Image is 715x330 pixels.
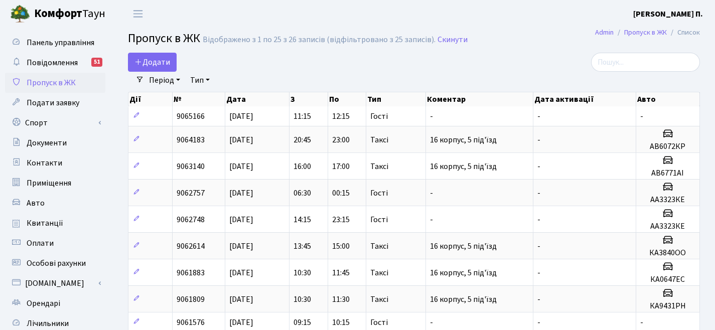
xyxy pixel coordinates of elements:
[633,9,703,20] b: [PERSON_NAME] П.
[633,8,703,20] a: [PERSON_NAME] П.
[430,111,433,122] span: -
[5,273,105,293] a: [DOMAIN_NAME]
[294,111,311,122] span: 11:15
[537,317,540,328] span: -
[640,317,643,328] span: -
[27,157,62,169] span: Контакти
[537,294,540,305] span: -
[640,142,695,151] h5: АВ6072КР
[640,169,695,178] h5: АВ6771АІ
[537,111,540,122] span: -
[186,72,214,89] a: Тип
[332,241,350,252] span: 15:00
[537,161,540,172] span: -
[640,301,695,311] h5: КА9431PH
[366,92,426,106] th: Тип
[537,214,540,225] span: -
[229,214,253,225] span: [DATE]
[5,293,105,313] a: Орендарі
[203,35,436,45] div: Відображено з 1 по 25 з 26 записів (відфільтровано з 25 записів).
[27,57,78,68] span: Повідомлення
[173,92,225,106] th: №
[177,267,205,278] span: 9061883
[328,92,366,106] th: По
[640,195,695,205] h5: АА3323КЕ
[332,267,350,278] span: 11:45
[5,153,105,173] a: Контакти
[229,317,253,328] span: [DATE]
[177,188,205,199] span: 9062757
[294,161,311,172] span: 16:00
[294,188,311,199] span: 06:30
[370,136,388,144] span: Таксі
[370,242,388,250] span: Таксі
[27,137,67,148] span: Документи
[229,294,253,305] span: [DATE]
[5,73,105,93] a: Пропуск в ЖК
[5,33,105,53] a: Панель управління
[332,188,350,199] span: 00:15
[34,6,105,23] span: Таун
[430,161,497,172] span: 16 корпус, 5 під'їзд
[5,53,105,73] a: Повідомлення51
[438,35,468,45] a: Скинути
[128,53,177,72] a: Додати
[229,267,253,278] span: [DATE]
[27,198,45,209] span: Авто
[229,161,253,172] span: [DATE]
[5,93,105,113] a: Подати заявку
[332,134,350,145] span: 23:00
[5,253,105,273] a: Особові рахунки
[134,57,170,68] span: Додати
[27,218,63,229] span: Квитанції
[430,241,497,252] span: 16 корпус, 5 під'їзд
[430,214,433,225] span: -
[145,72,184,89] a: Період
[128,92,173,106] th: Дії
[27,178,71,189] span: Приміщення
[177,241,205,252] span: 9062614
[370,112,388,120] span: Гості
[294,267,311,278] span: 10:30
[177,214,205,225] span: 9062748
[370,318,388,326] span: Гості
[229,111,253,122] span: [DATE]
[537,134,540,145] span: -
[177,317,205,328] span: 9061576
[580,22,715,43] nav: breadcrumb
[430,134,497,145] span: 16 корпус, 5 під'їзд
[27,318,69,329] span: Лічильники
[332,111,350,122] span: 12:15
[426,92,533,106] th: Коментар
[290,92,328,106] th: З
[229,134,253,145] span: [DATE]
[533,92,636,106] th: Дата активації
[34,6,82,22] b: Комфорт
[537,267,540,278] span: -
[128,30,200,47] span: Пропуск в ЖК
[294,134,311,145] span: 20:45
[5,193,105,213] a: Авто
[27,238,54,249] span: Оплати
[430,294,497,305] span: 16 корпус, 5 під'їзд
[177,111,205,122] span: 9065166
[27,77,76,88] span: Пропуск в ЖК
[430,188,433,199] span: -
[430,267,497,278] span: 16 корпус, 5 під'їзд
[27,258,86,269] span: Особові рахунки
[640,248,695,258] h5: КА3840ОО
[370,189,388,197] span: Гості
[5,133,105,153] a: Документи
[225,92,290,106] th: Дата
[294,294,311,305] span: 10:30
[5,233,105,253] a: Оплати
[294,241,311,252] span: 13:45
[27,97,79,108] span: Подати заявку
[294,317,311,328] span: 09:15
[332,317,350,328] span: 10:15
[537,188,540,199] span: -
[370,216,388,224] span: Гості
[294,214,311,225] span: 14:15
[640,111,643,122] span: -
[595,27,614,38] a: Admin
